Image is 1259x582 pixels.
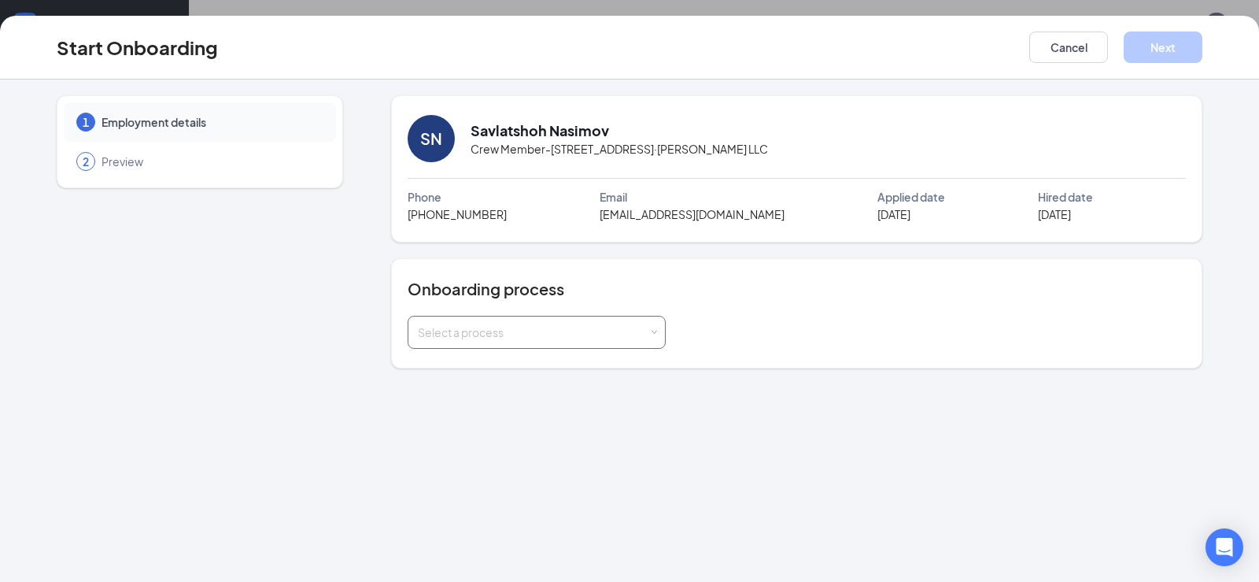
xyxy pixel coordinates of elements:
button: Cancel [1029,32,1108,63]
div: SN [420,128,442,150]
span: Applied date [877,188,945,206]
h3: Start Onboarding [57,34,218,61]
span: [DATE] [877,206,910,223]
h2: Savlatshoh Nasimov [471,120,609,140]
span: 2 [83,154,89,169]
div: Open Intercom Messenger [1205,528,1243,566]
span: [PHONE_NUMBER] [408,206,507,223]
span: 1 [83,114,89,130]
span: Preview [102,154,320,169]
span: Email [600,188,627,206]
span: Hired date [1038,188,1093,206]
h4: Onboarding process [408,278,1186,300]
span: Phone [408,188,441,206]
button: Next [1124,32,1202,63]
div: Select a process [418,324,648,340]
span: [EMAIL_ADDRESS][DOMAIN_NAME] [600,206,785,223]
span: Employment details [102,114,320,130]
span: [DATE] [1038,206,1071,223]
span: Crew Member-[STREET_ADDRESS] · [PERSON_NAME] LLC [471,140,768,158]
